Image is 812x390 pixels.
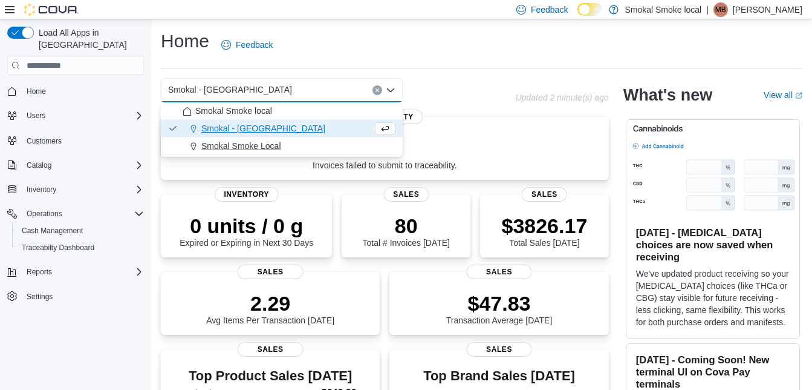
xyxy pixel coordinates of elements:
[446,291,553,316] p: $47.83
[168,82,292,97] span: Smokal - [GEOGRAPHIC_DATA]
[383,187,429,202] span: Sales
[161,120,403,137] button: Smokal - [GEOGRAPHIC_DATA]
[2,82,149,100] button: Home
[2,288,149,305] button: Settings
[17,223,144,238] span: Cash Management
[623,85,712,105] h2: What's new
[22,84,144,99] span: Home
[22,289,144,304] span: Settings
[22,207,67,221] button: Operations
[17,223,88,238] a: Cash Management
[795,92,802,99] svg: External link
[2,205,149,222] button: Operations
[17,240,99,255] a: Traceabilty Dashboard
[501,214,587,238] p: $3826.17
[625,2,701,17] p: Smokal Smoke local
[161,102,403,155] div: Choose from the following options
[22,133,144,148] span: Customers
[22,265,57,279] button: Reports
[636,268,790,328] p: We've updated product receiving so your [MEDICAL_DATA] choices (like THCa or CBG) stay visible fo...
[733,2,802,17] p: [PERSON_NAME]
[22,243,94,253] span: Traceabilty Dashboard
[201,140,281,152] span: Smokal Smoke Local
[2,263,149,280] button: Reports
[206,291,334,316] p: 2.29
[363,214,450,238] p: 80
[372,85,382,95] button: Clear input
[363,214,450,248] div: Total # Invoices [DATE]
[12,239,149,256] button: Traceabilty Dashboard
[161,29,209,53] h1: Home
[216,33,278,57] a: Feedback
[516,93,609,102] p: Updated 2 minute(s) ago
[180,214,313,238] p: 0 units / 0 g
[27,292,53,302] span: Settings
[12,222,149,239] button: Cash Management
[180,214,313,248] div: Expired or Expiring in Next 30 Days
[2,107,149,124] button: Users
[27,209,62,219] span: Operations
[522,187,567,202] span: Sales
[636,354,790,390] h3: [DATE] - Coming Soon! New terminal UI on Cova Pay terminals
[238,265,304,279] span: Sales
[206,291,334,325] div: Avg Items Per Transaction [DATE]
[22,134,67,148] a: Customers
[423,369,575,383] h3: Top Brand Sales [DATE]
[466,265,532,279] span: Sales
[764,90,802,100] a: View allExternal link
[27,185,56,194] span: Inventory
[22,207,144,221] span: Operations
[22,182,61,197] button: Inventory
[34,27,144,51] span: Load All Apps in [GEOGRAPHIC_DATA]
[501,214,587,248] div: Total Sales [DATE]
[161,102,403,120] button: Smokal Smoke local
[22,158,144,173] span: Catalog
[22,108,144,123] span: Users
[27,136,62,146] span: Customers
[577,3,603,16] input: Dark Mode
[195,105,272,117] span: Smokal Smoke local
[715,2,726,17] span: MB
[706,2,709,17] p: |
[238,342,304,357] span: Sales
[24,4,79,16] img: Cova
[171,369,370,383] h3: Top Product Sales [DATE]
[636,226,790,263] h3: [DATE] - [MEDICAL_DATA] choices are now saved when receiving
[214,187,279,202] span: Inventory
[713,2,728,17] div: Michelle Barreras
[386,85,395,95] button: Close list of options
[22,265,144,279] span: Reports
[17,240,144,255] span: Traceabilty Dashboard
[22,84,51,99] a: Home
[201,122,325,134] span: Smokal - [GEOGRAPHIC_DATA]
[236,39,273,51] span: Feedback
[7,78,144,337] nav: Complex example
[22,158,56,173] button: Catalog
[22,108,50,123] button: Users
[22,182,144,197] span: Inventory
[27,87,46,96] span: Home
[27,160,51,170] span: Catalog
[2,181,149,198] button: Inventory
[22,289,57,304] a: Settings
[27,267,52,277] span: Reports
[2,131,149,149] button: Customers
[161,137,403,155] button: Smokal Smoke Local
[2,157,149,174] button: Catalog
[446,291,553,325] div: Transaction Average [DATE]
[27,111,45,121] span: Users
[531,4,568,16] span: Feedback
[22,226,83,236] span: Cash Management
[466,342,532,357] span: Sales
